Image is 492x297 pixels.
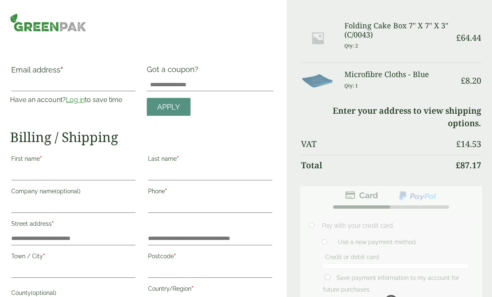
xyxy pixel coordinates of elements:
abbr: required [165,188,167,195]
label: Postcode [148,250,272,265]
a: Apply [147,98,191,116]
abbr: required [52,220,54,227]
abbr: required [191,285,193,292]
label: Last name [148,153,272,167]
span: (optional) [55,188,80,195]
span: Apply [157,102,180,112]
label: Country/Region [148,283,272,297]
label: Phone [148,185,272,200]
abbr: required [43,253,45,260]
h2: Billing / Shipping [10,129,274,145]
label: Got a coupon? [147,65,202,78]
label: First name [11,153,136,167]
p: Have an account? to save time [10,95,137,105]
a: Log in [66,96,85,104]
abbr: required [60,65,63,74]
abbr: required [174,253,176,260]
span: (optional) [31,290,56,296]
abbr: required [40,155,42,162]
label: Town / City [11,250,136,265]
label: Email address [11,66,136,78]
label: Street address [11,218,136,232]
label: Company name [11,185,136,200]
abbr: required [177,155,179,162]
img: GreenPak Supplies [10,13,86,32]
